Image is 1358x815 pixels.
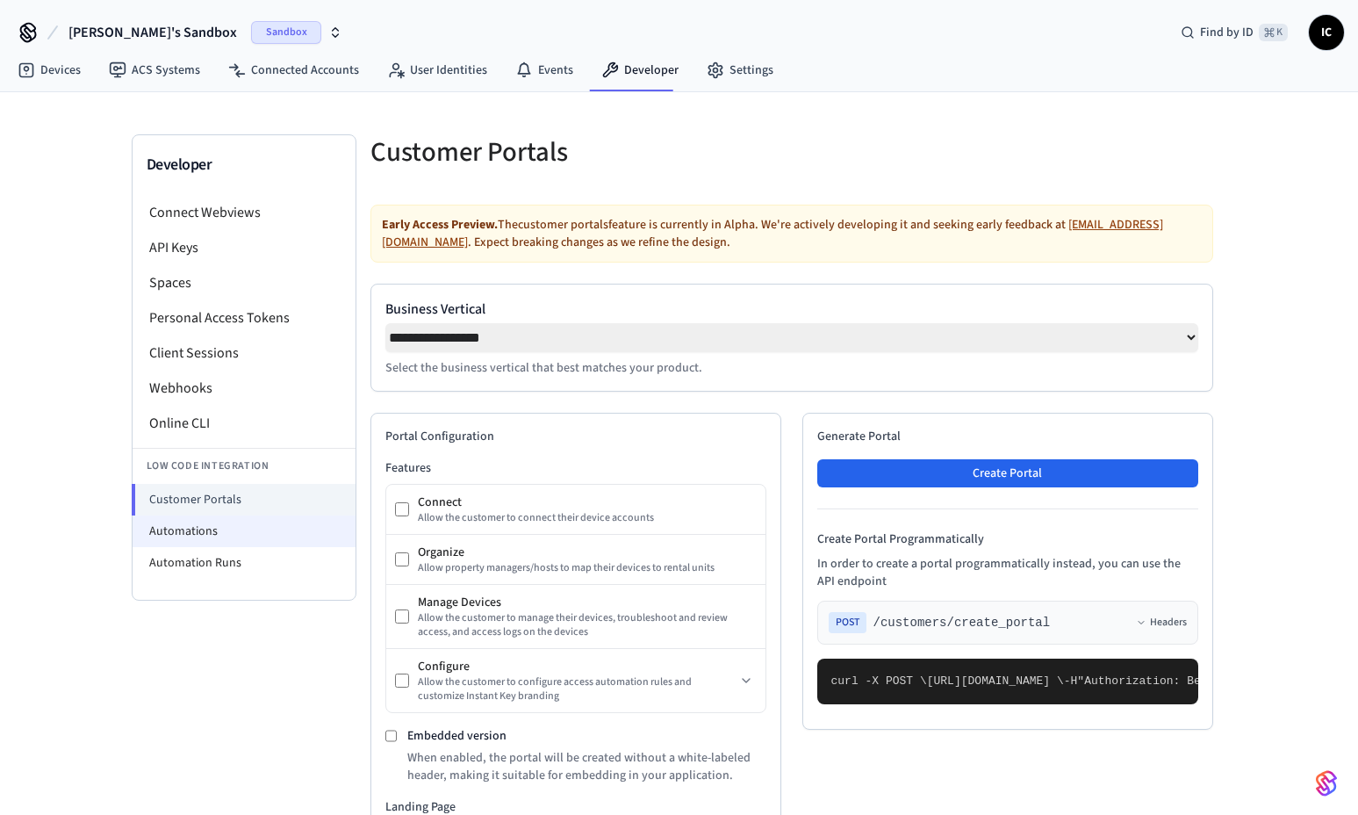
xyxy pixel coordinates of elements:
a: User Identities [373,54,501,86]
span: curl -X POST \ [831,674,927,688]
span: Sandbox [251,21,321,44]
a: Developer [587,54,693,86]
strong: Early Access Preview. [382,216,498,234]
span: IC [1311,17,1342,48]
button: Create Portal [817,459,1198,487]
li: Automation Runs [133,547,356,579]
li: Online CLI [133,406,356,441]
span: ⌘ K [1259,24,1288,41]
div: Allow the customer to connect their device accounts [418,511,757,525]
h2: Portal Configuration [385,428,766,445]
h2: Generate Portal [817,428,1198,445]
div: Manage Devices [418,594,757,611]
div: Connect [418,494,757,511]
label: Business Vertical [385,299,1198,320]
span: [URL][DOMAIN_NAME] \ [927,674,1064,688]
li: Customer Portals [132,484,356,516]
h3: Features [385,459,766,477]
li: Spaces [133,265,356,300]
span: /customers/create_portal [873,614,1051,631]
a: Devices [4,54,95,86]
li: Low Code Integration [133,448,356,484]
img: SeamLogoGradient.69752ec5.svg [1316,769,1337,797]
a: Settings [693,54,787,86]
span: [PERSON_NAME]'s Sandbox [68,22,237,43]
a: Connected Accounts [214,54,373,86]
h3: Developer [147,153,341,177]
li: API Keys [133,230,356,265]
h4: Create Portal Programmatically [817,530,1198,548]
span: POST [829,612,866,633]
li: Connect Webviews [133,195,356,230]
a: [EMAIL_ADDRESS][DOMAIN_NAME] [382,216,1163,251]
div: Configure [418,658,736,675]
span: -H [1064,674,1078,688]
button: Headers [1136,616,1187,630]
div: Allow property managers/hosts to map their devices to rental units [418,561,757,575]
li: Automations [133,516,356,547]
a: Events [501,54,587,86]
div: Allow the customer to configure access automation rules and customize Instant Key branding [418,675,736,703]
span: Find by ID [1200,24,1254,41]
label: Embedded version [407,727,507,745]
div: Organize [418,544,757,561]
p: When enabled, the portal will be created without a white-labeled header, making it suitable for e... [407,749,766,784]
p: In order to create a portal programmatically instead, you can use the API endpoint [817,555,1198,590]
li: Personal Access Tokens [133,300,356,335]
h5: Customer Portals [370,134,781,170]
div: Allow the customer to manage their devices, troubleshoot and review access, and access logs on th... [418,611,757,639]
p: Select the business vertical that best matches your product. [385,359,1198,377]
li: Client Sessions [133,335,356,371]
button: IC [1309,15,1344,50]
a: ACS Systems [95,54,214,86]
div: The customer portals feature is currently in Alpha. We're actively developing it and seeking earl... [370,205,1213,263]
li: Webhooks [133,371,356,406]
div: Find by ID⌘ K [1167,17,1302,48]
